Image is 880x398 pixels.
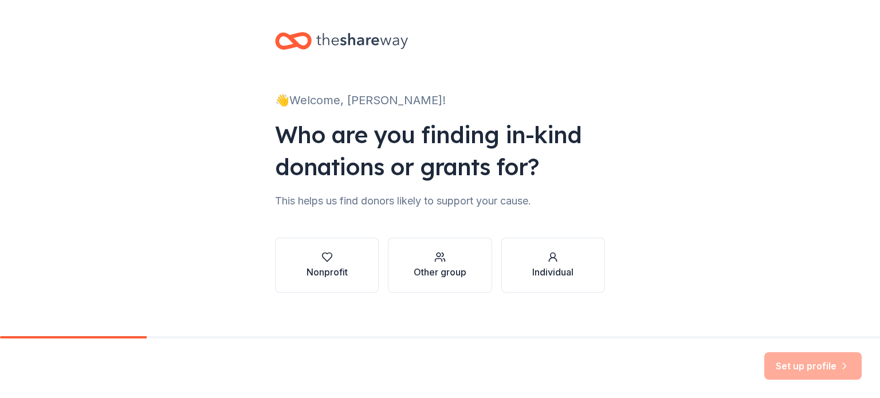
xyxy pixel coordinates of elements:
div: Individual [532,265,573,279]
div: 👋 Welcome, [PERSON_NAME]! [275,91,605,109]
div: Nonprofit [307,265,348,279]
button: Nonprofit [275,238,379,293]
button: Individual [501,238,605,293]
button: Other group [388,238,492,293]
div: Who are you finding in-kind donations or grants for? [275,119,605,183]
div: This helps us find donors likely to support your cause. [275,192,605,210]
div: Other group [414,265,466,279]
